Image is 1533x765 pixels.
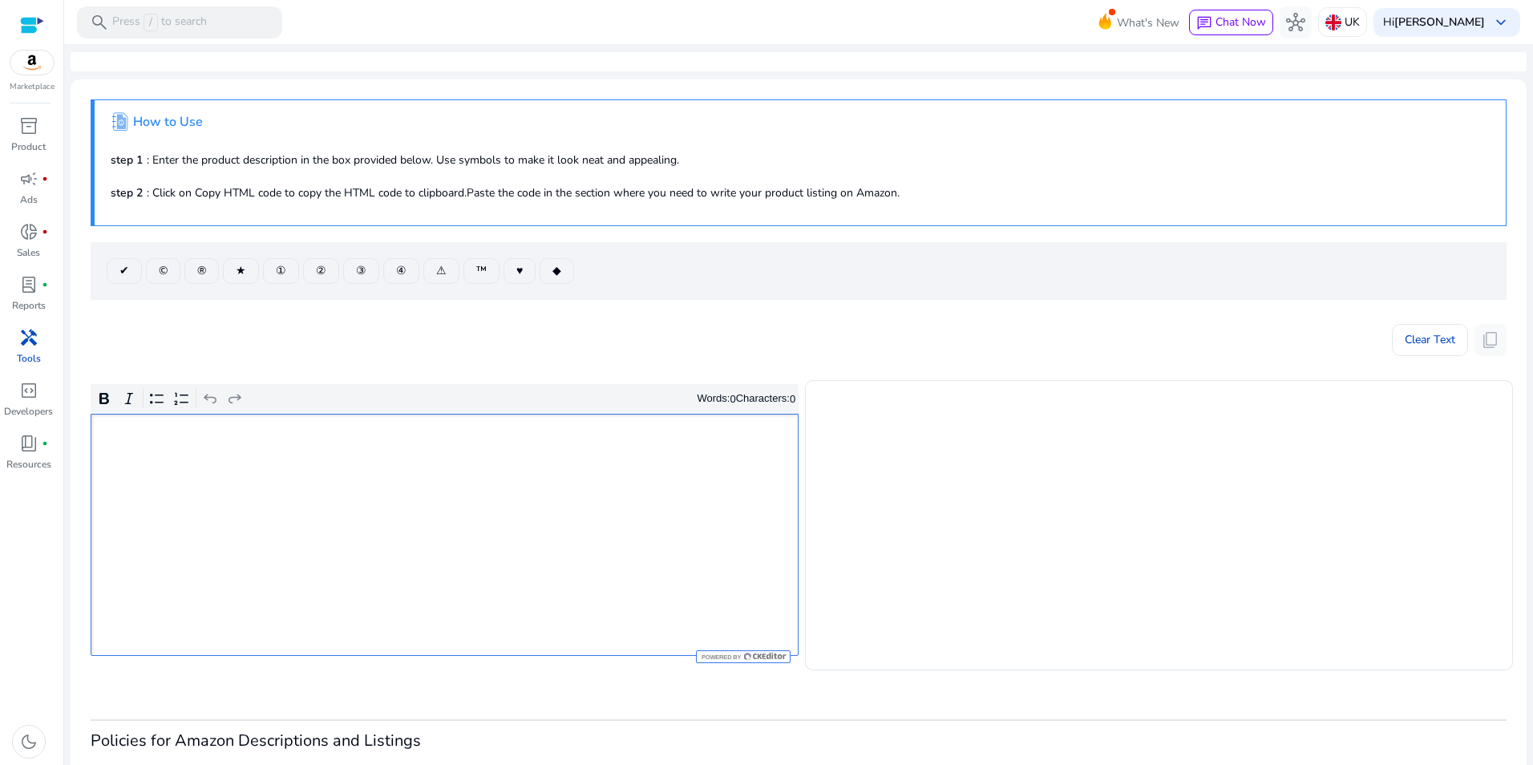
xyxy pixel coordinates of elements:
[197,262,206,279] span: ®
[144,14,158,31] span: /
[12,298,46,313] p: Reports
[91,384,799,415] div: Editor toolbar
[184,258,219,284] button: ®
[1280,6,1312,38] button: hub
[19,328,38,347] span: handyman
[19,381,38,400] span: code_blocks
[91,731,1507,751] h3: Policies for Amazon Descriptions and Listings
[91,414,799,656] div: Rich Text Editor. Editing area: main. Press Alt+0 for help.
[540,258,574,284] button: ◆
[111,184,1490,201] p: : Click on Copy HTML code to copy the HTML code to clipboard.Paste the code in the section where ...
[463,258,500,284] button: ™
[146,258,180,284] button: ©
[356,262,366,279] span: ③
[119,262,129,279] span: ✔
[6,457,51,472] p: Resources
[396,262,407,279] span: ④
[1325,14,1341,30] img: uk.svg
[730,393,735,405] label: 0
[19,732,38,751] span: dark_mode
[112,14,207,31] p: Press to search
[790,393,795,405] label: 0
[1394,14,1485,30] b: [PERSON_NAME]
[19,434,38,453] span: book_4
[436,262,447,279] span: ⚠
[111,185,143,200] b: step 2
[159,262,168,279] span: ©
[42,440,48,447] span: fiber_manual_record
[4,404,53,419] p: Developers
[552,262,561,279] span: ◆
[1196,15,1212,31] span: chat
[1392,324,1468,356] button: Clear Text
[1189,10,1273,35] button: chatChat Now
[383,258,419,284] button: ④
[276,262,286,279] span: ①
[423,258,459,284] button: ⚠
[19,169,38,188] span: campaign
[1286,13,1305,32] span: hub
[343,258,379,284] button: ③
[11,140,46,154] p: Product
[236,262,246,279] span: ★
[1117,9,1179,37] span: What's New
[19,116,38,136] span: inventory_2
[303,258,339,284] button: ②
[42,229,48,235] span: fiber_manual_record
[133,115,203,130] h4: How to Use
[111,152,1490,168] p: : Enter the product description in the box provided below. Use symbols to make it look neat and a...
[698,389,796,409] div: Words: Characters:
[476,262,487,279] span: ™
[10,81,55,93] p: Marketplace
[223,258,259,284] button: ★
[20,192,38,207] p: Ads
[1491,13,1511,32] span: keyboard_arrow_down
[1345,8,1360,36] p: UK
[17,351,41,366] p: Tools
[10,51,54,75] img: amazon.svg
[17,245,40,260] p: Sales
[316,262,326,279] span: ②
[504,258,536,284] button: ♥
[42,176,48,182] span: fiber_manual_record
[90,13,109,32] span: search
[107,258,142,284] button: ✔
[1405,324,1455,356] span: Clear Text
[19,222,38,241] span: donut_small
[1215,14,1266,30] span: Chat Now
[263,258,299,284] button: ①
[1383,17,1485,28] p: Hi
[19,275,38,294] span: lab_profile
[42,281,48,288] span: fiber_manual_record
[111,152,143,168] b: step 1
[700,654,741,661] span: Powered by
[516,262,523,279] span: ♥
